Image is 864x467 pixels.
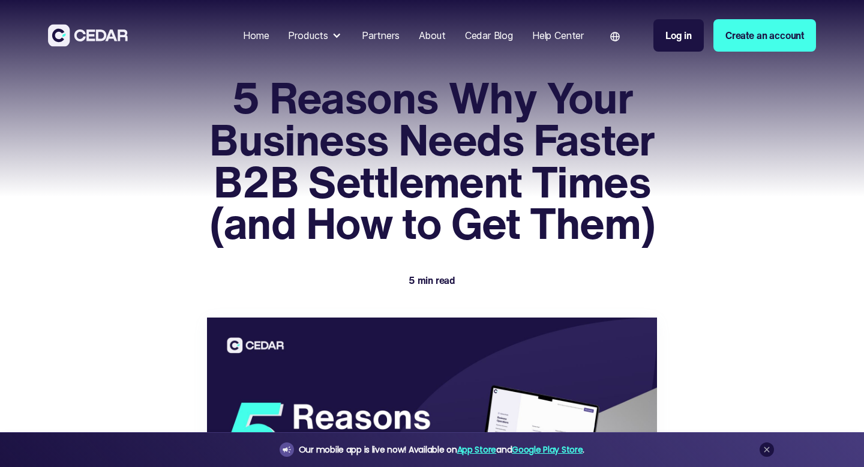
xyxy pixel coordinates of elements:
[527,22,589,49] a: Help Center
[512,444,583,456] a: Google Play Store
[532,28,584,43] div: Help Center
[409,273,455,288] div: 5 min read
[610,32,620,41] img: world icon
[362,28,400,43] div: Partners
[414,22,451,49] a: About
[283,23,347,47] div: Products
[282,445,292,454] img: announcement
[460,22,518,49] a: Cedar Blog
[243,28,269,43] div: Home
[419,28,446,43] div: About
[299,442,584,457] div: Our mobile app is live now! Available on and .
[713,19,816,52] a: Create an account
[207,77,657,244] h1: 5 Reasons Why Your Business Needs Faster B2B Settlement Times (and How to Get Them)
[288,28,328,43] div: Products
[665,28,692,43] div: Log in
[357,22,404,49] a: Partners
[653,19,704,52] a: Log in
[238,22,274,49] a: Home
[465,28,513,43] div: Cedar Blog
[457,444,496,456] a: App Store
